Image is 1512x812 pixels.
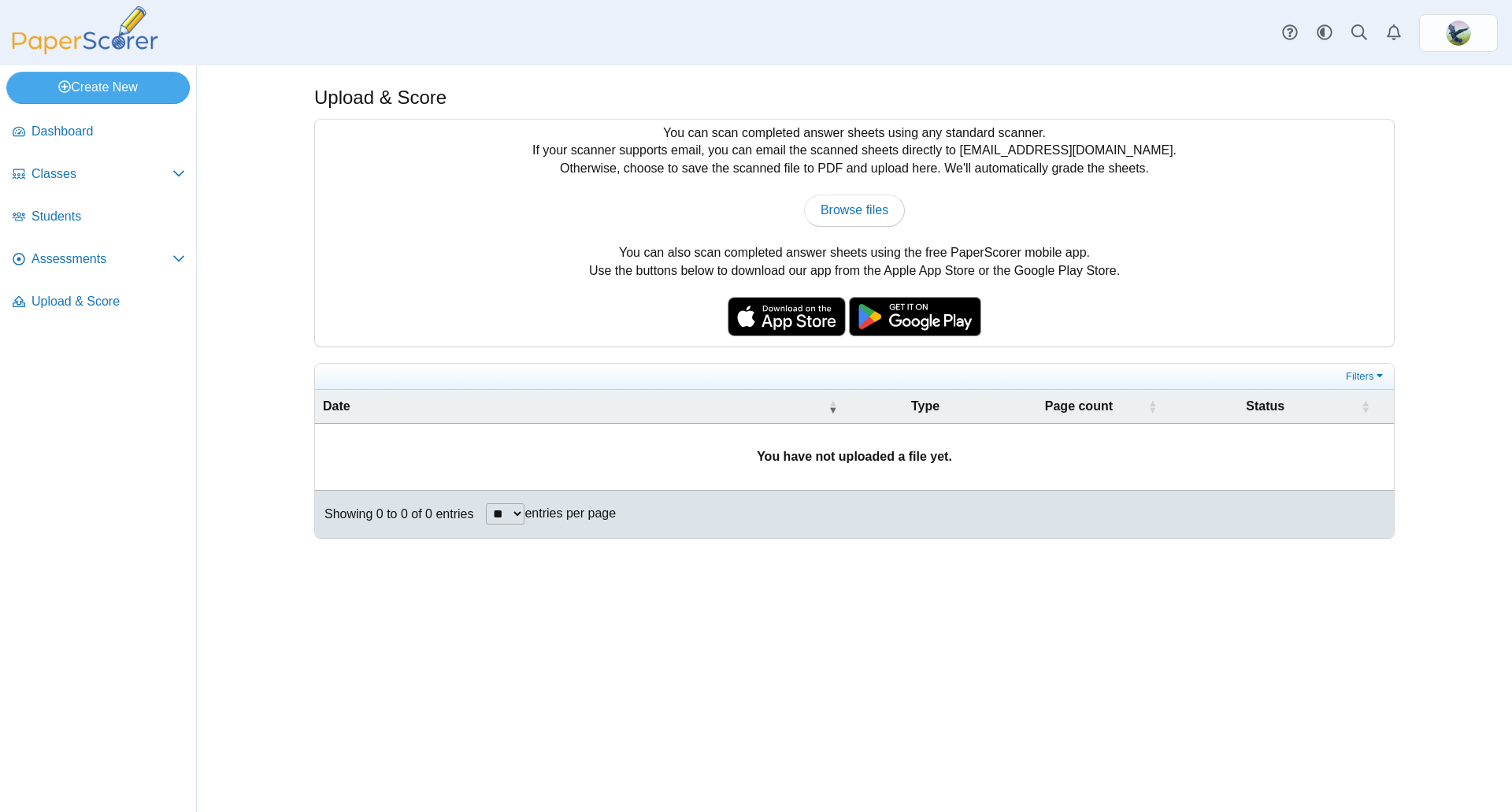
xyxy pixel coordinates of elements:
span: Upload & Score [31,293,185,310]
a: ps.ckZdNrHIMrNA3Sq2 [1419,14,1498,52]
label: entries per page [524,506,616,520]
span: Browse files [821,203,888,217]
img: PaperScorer [6,6,164,54]
span: Type [854,398,998,415]
a: Filters [1342,369,1390,384]
img: google-play-badge.png [849,297,981,336]
a: Create New [6,72,190,103]
span: Date [323,398,825,415]
a: Upload & Score [6,284,191,321]
a: Browse files [804,195,905,226]
a: Alerts [1377,16,1411,50]
h1: Upload & Score [314,84,447,111]
b: You have not uploaded a file yet. [757,450,952,463]
span: Page count [1013,398,1144,415]
span: Students [31,208,185,225]
span: Alexandra Artzer [1446,20,1471,46]
a: Classes [6,156,191,194]
img: ps.ckZdNrHIMrNA3Sq2 [1446,20,1471,46]
a: Dashboard [6,113,191,151]
div: Showing 0 to 0 of 0 entries [315,491,473,538]
span: Status [1173,398,1357,415]
span: Classes [31,165,172,183]
span: Assessments [31,250,172,268]
a: Assessments [6,241,191,279]
a: PaperScorer [6,43,164,57]
img: apple-store-badge.svg [728,297,846,336]
a: Students [6,198,191,236]
span: Page count : Activate to sort [1147,399,1157,414]
span: Dashboard [31,123,185,140]
span: Date : Activate to remove sorting [828,399,838,414]
span: Status : Activate to sort [1361,399,1370,414]
div: You can scan completed answer sheets using any standard scanner. If your scanner supports email, ... [315,120,1394,347]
